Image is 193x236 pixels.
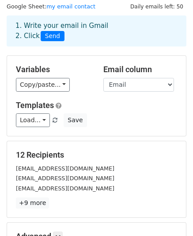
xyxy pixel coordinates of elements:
[127,2,186,12] span: Daily emails left: 50
[16,197,49,209] a: +9 more
[16,101,54,110] a: Templates
[16,78,70,92] a: Copy/paste...
[16,113,50,127] a: Load...
[46,3,95,10] a: my email contact
[149,193,193,236] iframe: Chat Widget
[41,31,64,42] span: Send
[127,3,186,10] a: Daily emails left: 50
[16,150,177,160] h5: 12 Recipients
[16,165,114,172] small: [EMAIL_ADDRESS][DOMAIN_NAME]
[16,175,114,182] small: [EMAIL_ADDRESS][DOMAIN_NAME]
[16,65,90,74] h5: Variables
[7,3,95,10] small: Google Sheet:
[103,65,178,74] h5: Email column
[9,21,184,41] div: 1. Write your email in Gmail 2. Click
[64,113,87,127] button: Save
[16,185,114,192] small: [EMAIL_ADDRESS][DOMAIN_NAME]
